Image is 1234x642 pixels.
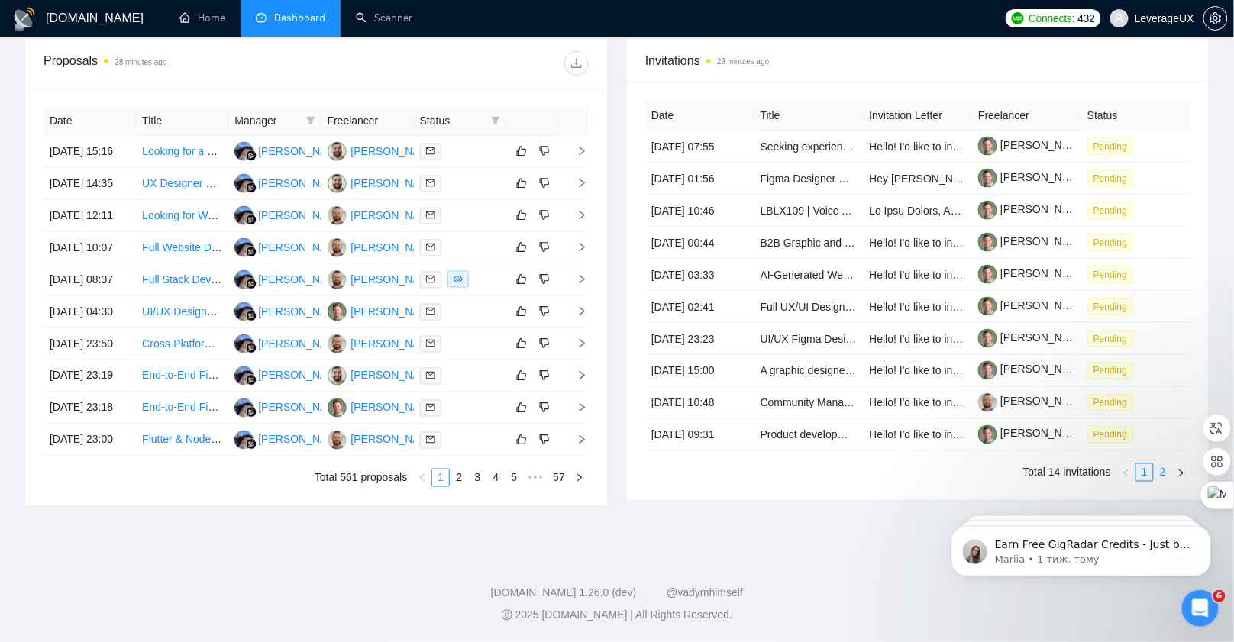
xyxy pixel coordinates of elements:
[486,469,505,487] li: 4
[136,264,228,296] td: Full Stack Developer Needed for SaaS Document Management Application
[426,243,435,252] span: mail
[328,144,439,156] a: RL[PERSON_NAME]
[539,209,550,221] span: dislike
[258,303,346,320] div: [PERSON_NAME]
[761,397,1064,409] a: Community Management & Marketing Coordinator - Real Estate
[512,302,531,321] button: like
[234,302,254,321] img: AA
[864,101,973,131] th: Invitation Letter
[491,116,500,125] span: filter
[512,238,531,256] button: like
[142,177,242,189] a: UX Designer Wanted
[1136,464,1153,481] a: 1
[44,296,136,328] td: [DATE] 04:30
[328,401,439,413] a: TV[PERSON_NAME]
[978,427,1088,440] a: [PERSON_NAME]
[487,469,504,486] a: 4
[512,142,531,160] button: like
[523,469,548,487] span: •••
[512,334,531,353] button: like
[136,136,228,168] td: Looking for a Collaborative UX Partner to Design a Core Application Workflow
[535,366,554,385] button: dislike
[1213,590,1226,602] span: 6
[570,469,589,487] button: right
[754,195,864,227] td: LBLX109 | Voice Actor for AI Training (in studio)
[645,131,754,163] td: [DATE] 07:55
[512,174,531,192] button: like
[228,106,321,136] th: Manager
[274,11,325,24] span: Dashboard
[645,101,754,131] th: Date
[978,299,1088,311] a: [PERSON_NAME]
[761,173,986,185] a: Figma Designer Needed for Rx Website Project
[328,431,347,450] img: AK
[539,434,550,446] span: dislike
[246,375,257,386] img: gigradar-bm.png
[754,291,864,323] td: Full UX/UI Design for E-Commerce Website
[356,11,412,24] a: searchScanner
[978,171,1088,183] a: [PERSON_NAME]
[512,366,531,385] button: like
[978,233,997,252] img: c1ubs3Re8m653Oj37xRJv3B2W9w47HdBbQsc91qxwEeJplF8-F2OmN4eYf47k8ubBe
[328,305,439,317] a: TV[PERSON_NAME]
[564,146,587,156] span: right
[575,473,584,482] span: right
[754,259,864,291] td: AI-Generated Web Page Design Options
[234,270,254,289] img: AA
[512,270,531,289] button: like
[426,435,435,444] span: mail
[44,264,136,296] td: [DATE] 08:37
[1087,331,1133,347] span: Pending
[929,494,1234,601] iframe: Intercom notifications повідомлення
[136,106,228,136] th: Title
[978,361,997,380] img: c1ubs3Re8m653Oj37xRJv3B2W9w47HdBbQsc91qxwEeJplF8-F2OmN4eYf47k8ubBe
[351,239,439,256] div: [PERSON_NAME]
[978,329,997,348] img: c1ubs3Re8m653Oj37xRJv3B2W9w47HdBbQsc91qxwEeJplF8-F2OmN4eYf47k8ubBe
[564,338,587,349] span: right
[136,392,228,424] td: End-to-End Figma UI/UX Refresh for Raveum Investment App
[351,271,439,288] div: [PERSON_NAME]
[418,473,427,482] span: left
[234,176,346,189] a: AA[PERSON_NAME]
[516,241,527,253] span: like
[246,311,257,321] img: gigradar-bm.png
[420,112,485,129] span: Status
[516,273,527,286] span: like
[645,291,754,323] td: [DATE] 02:41
[512,431,531,449] button: like
[426,371,435,380] span: mail
[234,273,346,285] a: AA[PERSON_NAME]
[645,195,754,227] td: [DATE] 10:46
[1087,234,1133,251] span: Pending
[351,207,439,224] div: [PERSON_NAME]
[1087,172,1139,184] a: Pending
[351,367,439,384] div: [PERSON_NAME]
[754,227,864,259] td: B2B Graphic and Web Designer Needed for Homepage Refresh and Product Mockups
[142,434,572,446] a: Flutter & Node.js team needed for app redesign (50–60% frontend + backend adjustments)
[258,143,346,160] div: [PERSON_NAME]
[645,355,754,387] td: [DATE] 15:00
[234,112,299,129] span: Manager
[258,271,346,288] div: [PERSON_NAME]
[539,273,550,286] span: dislike
[426,211,435,220] span: mail
[761,333,1155,345] a: UI/UX Figma Designer Needed for Consumer Shopping App (Fashion / Retail MVP)
[645,259,754,291] td: [DATE] 03:33
[136,360,228,392] td: End-to-End Figma UI/UX Refresh for Raveum Investment App
[1154,463,1172,482] li: 2
[564,370,587,381] span: right
[1172,463,1190,482] li: Next Page
[1177,469,1186,478] span: right
[523,469,548,487] li: Next 5 Pages
[328,433,439,445] a: AK[PERSON_NAME]
[44,392,136,424] td: [DATE] 23:18
[454,275,463,284] span: eye
[246,439,257,450] img: gigradar-bm.png
[1122,469,1131,478] span: left
[564,306,587,317] span: right
[328,270,347,289] img: AK
[432,469,449,486] a: 1
[516,145,527,157] span: like
[1203,6,1228,31] button: setting
[1087,332,1139,344] a: Pending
